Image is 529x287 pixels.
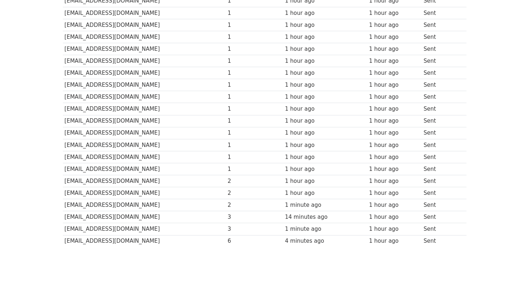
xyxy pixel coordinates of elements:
[493,252,529,287] iframe: Chat Widget
[285,21,366,29] div: 1 hour ago
[285,237,366,245] div: 4 minutes ago
[422,79,460,91] td: Sent
[285,141,366,149] div: 1 hour ago
[422,223,460,235] td: Sent
[285,81,366,89] div: 1 hour ago
[369,57,420,65] div: 1 hour ago
[228,69,281,77] div: 1
[422,151,460,163] td: Sent
[63,103,226,115] td: [EMAIL_ADDRESS][DOMAIN_NAME]
[285,117,366,125] div: 1 hour ago
[228,9,281,17] div: 1
[369,141,420,149] div: 1 hour ago
[228,225,281,233] div: 3
[63,19,226,31] td: [EMAIL_ADDRESS][DOMAIN_NAME]
[285,213,366,221] div: 14 minutes ago
[369,177,420,185] div: 1 hour ago
[422,91,460,103] td: Sent
[369,9,420,17] div: 1 hour ago
[63,31,226,43] td: [EMAIL_ADDRESS][DOMAIN_NAME]
[228,57,281,65] div: 1
[369,189,420,197] div: 1 hour ago
[228,45,281,53] div: 1
[63,67,226,79] td: [EMAIL_ADDRESS][DOMAIN_NAME]
[422,43,460,55] td: Sent
[422,19,460,31] td: Sent
[422,31,460,43] td: Sent
[369,117,420,125] div: 1 hour ago
[228,153,281,161] div: 1
[422,187,460,199] td: Sent
[285,189,366,197] div: 1 hour ago
[63,235,226,247] td: [EMAIL_ADDRESS][DOMAIN_NAME]
[63,163,226,175] td: [EMAIL_ADDRESS][DOMAIN_NAME]
[369,93,420,101] div: 1 hour ago
[422,199,460,211] td: Sent
[228,21,281,29] div: 1
[422,67,460,79] td: Sent
[285,57,366,65] div: 1 hour ago
[285,201,366,209] div: 1 minute ago
[63,91,226,103] td: [EMAIL_ADDRESS][DOMAIN_NAME]
[285,153,366,161] div: 1 hour ago
[285,105,366,113] div: 1 hour ago
[228,93,281,101] div: 1
[422,139,460,151] td: Sent
[285,129,366,137] div: 1 hour ago
[285,225,366,233] div: 1 minute ago
[422,235,460,247] td: Sent
[422,103,460,115] td: Sent
[63,223,226,235] td: [EMAIL_ADDRESS][DOMAIN_NAME]
[63,115,226,127] td: [EMAIL_ADDRESS][DOMAIN_NAME]
[228,33,281,41] div: 1
[422,175,460,187] td: Sent
[285,165,366,173] div: 1 hour ago
[369,201,420,209] div: 1 hour ago
[63,175,226,187] td: [EMAIL_ADDRESS][DOMAIN_NAME]
[228,165,281,173] div: 1
[63,55,226,67] td: [EMAIL_ADDRESS][DOMAIN_NAME]
[369,129,420,137] div: 1 hour ago
[228,129,281,137] div: 1
[369,105,420,113] div: 1 hour ago
[228,213,281,221] div: 3
[369,165,420,173] div: 1 hour ago
[422,127,460,139] td: Sent
[228,177,281,185] div: 2
[422,211,460,223] td: Sent
[369,81,420,89] div: 1 hour ago
[285,45,366,53] div: 1 hour ago
[422,7,460,19] td: Sent
[63,127,226,139] td: [EMAIL_ADDRESS][DOMAIN_NAME]
[63,43,226,55] td: [EMAIL_ADDRESS][DOMAIN_NAME]
[63,211,226,223] td: [EMAIL_ADDRESS][DOMAIN_NAME]
[369,153,420,161] div: 1 hour ago
[228,105,281,113] div: 1
[285,93,366,101] div: 1 hour ago
[228,141,281,149] div: 1
[228,117,281,125] div: 1
[228,201,281,209] div: 2
[228,189,281,197] div: 2
[422,115,460,127] td: Sent
[63,151,226,163] td: [EMAIL_ADDRESS][DOMAIN_NAME]
[63,199,226,211] td: [EMAIL_ADDRESS][DOMAIN_NAME]
[369,33,420,41] div: 1 hour ago
[285,9,366,17] div: 1 hour ago
[369,225,420,233] div: 1 hour ago
[63,79,226,91] td: [EMAIL_ADDRESS][DOMAIN_NAME]
[63,139,226,151] td: [EMAIL_ADDRESS][DOMAIN_NAME]
[285,33,366,41] div: 1 hour ago
[228,81,281,89] div: 1
[63,7,226,19] td: [EMAIL_ADDRESS][DOMAIN_NAME]
[369,213,420,221] div: 1 hour ago
[369,69,420,77] div: 1 hour ago
[369,45,420,53] div: 1 hour ago
[285,69,366,77] div: 1 hour ago
[422,163,460,175] td: Sent
[63,187,226,199] td: [EMAIL_ADDRESS][DOMAIN_NAME]
[369,21,420,29] div: 1 hour ago
[285,177,366,185] div: 1 hour ago
[228,237,281,245] div: 6
[369,237,420,245] div: 1 hour ago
